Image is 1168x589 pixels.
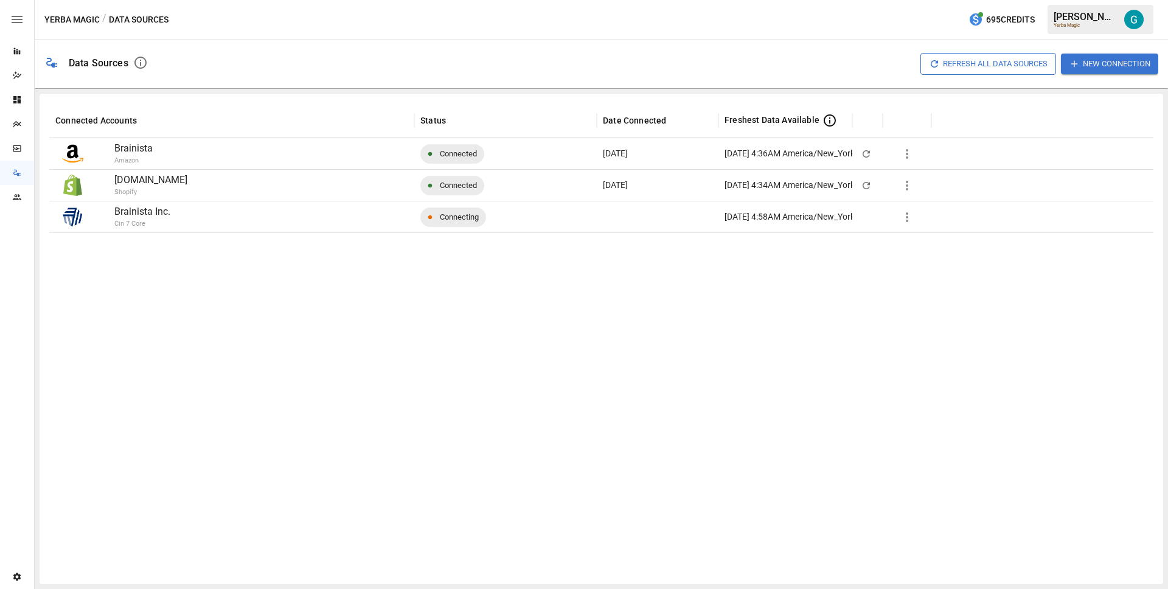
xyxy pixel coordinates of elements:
div: Date Connected [603,116,666,125]
p: [DOMAIN_NAME] [114,173,408,187]
span: 695 Credits [986,12,1035,27]
button: New Connection [1061,54,1158,74]
div: Yerba Magic [1054,23,1117,28]
p: Amazon [114,156,473,166]
button: Sort [860,112,877,129]
div: [PERSON_NAME] [1054,11,1117,23]
img: Shopify Logo [62,175,83,196]
button: Gavin Acres [1117,2,1151,37]
div: [DATE] 4:58AM America/New_York [725,201,855,232]
button: 695Credits [964,9,1040,31]
div: Aug 11 2025 [597,169,718,201]
span: Connected [433,138,484,169]
div: Aug 18 2025 [597,138,718,169]
button: Yerba Magic [44,12,100,27]
button: Sort [447,112,464,129]
p: Brainista Inc. [114,204,408,219]
button: Sort [890,112,907,129]
div: Status [420,116,446,125]
div: [DATE] 4:36AM America/New_York [725,138,855,169]
div: Connected Accounts [55,116,137,125]
span: Freshest Data Available [725,114,819,126]
img: Gavin Acres [1124,10,1144,29]
button: Sort [138,112,155,129]
button: Sort [667,112,684,129]
p: Brainista [114,141,408,156]
p: Shopify [114,187,473,198]
p: Cin 7 Core [114,219,473,229]
div: [DATE] 4:34AM America/New_York [725,170,855,201]
span: Connected [433,170,484,201]
div: / [102,12,106,27]
img: Amazon Logo [62,143,83,164]
button: Refresh All Data Sources [920,53,1056,74]
span: Connecting [433,201,486,232]
div: Data Sources [69,57,128,69]
img: CIN7 Core [62,206,83,228]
